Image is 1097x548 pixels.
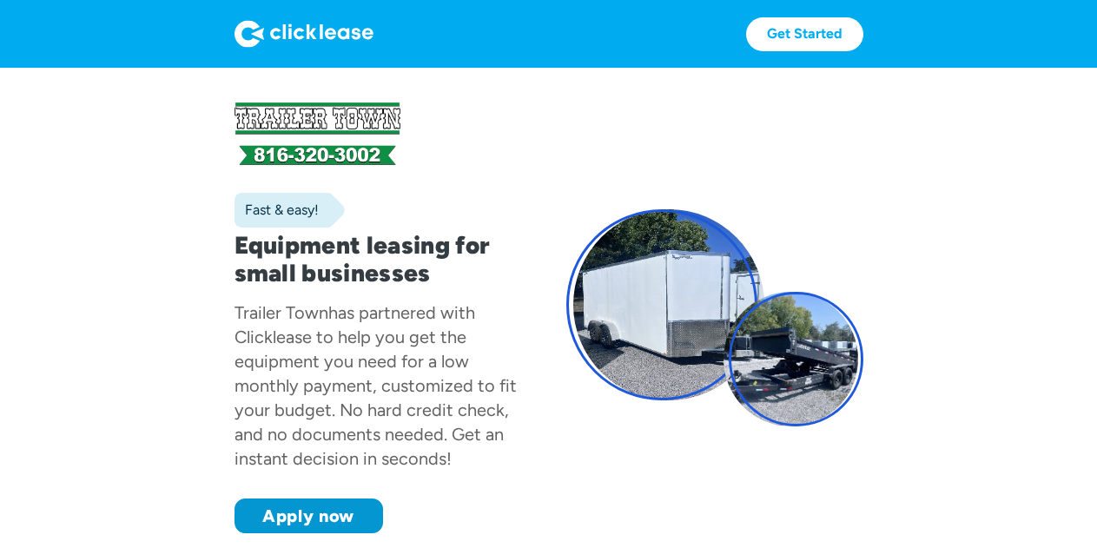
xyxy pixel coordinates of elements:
img: Logo [235,20,373,48]
div: Fast & easy! [235,201,319,219]
h1: Equipment leasing for small businesses [235,231,532,287]
a: Get Started [746,17,863,51]
div: Trailer Town [235,302,328,323]
a: Apply now [235,498,383,533]
div: has partnered with Clicklease to help you get the equipment you need for a low monthly payment, c... [235,302,517,469]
